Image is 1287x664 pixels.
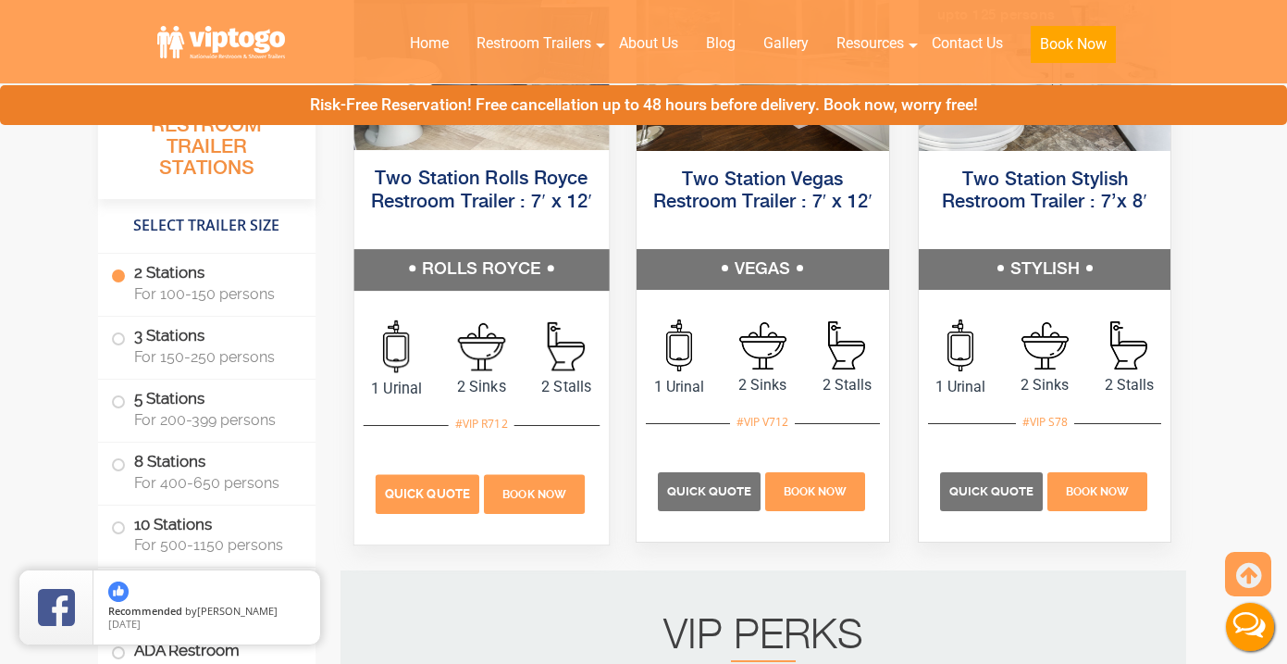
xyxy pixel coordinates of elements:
[197,604,278,618] span: [PERSON_NAME]
[730,410,795,434] div: #VIP V712
[383,320,409,373] img: an icon of urinal
[375,484,481,502] a: Quick Quote
[377,618,1149,662] h2: VIP PERKS
[134,285,293,303] span: For 100-150 persons
[784,485,847,498] span: Book Now
[111,443,303,500] label: 8 Stations
[111,317,303,374] label: 3 Stations
[1003,374,1087,396] span: 2 Sinks
[524,375,609,397] span: 2 Stalls
[721,374,805,396] span: 2 Sinks
[134,536,293,554] span: For 500-1150 persons
[1066,485,1129,498] span: Book Now
[653,170,872,212] a: Two Station Vegas Restroom Trailer : 7′ x 12′
[353,249,608,290] h5: ROLLS ROYCE
[692,23,749,64] a: Blog
[108,582,129,602] img: thumbs up icon
[749,23,823,64] a: Gallery
[1021,322,1069,370] img: an icon of sink
[940,482,1046,499] a: Quick Quote
[828,321,865,370] img: an icon of stall
[38,589,75,626] img: Review Rating
[502,488,566,501] span: Book Now
[1087,374,1171,396] span: 2 Stalls
[949,484,1033,498] span: Quick Quote
[947,319,973,371] img: an icon of urinal
[134,411,293,429] span: For 200-399 persons
[605,23,692,64] a: About Us
[667,484,751,498] span: Quick Quote
[108,606,305,619] span: by
[942,170,1146,212] a: Two Station Stylish Restroom Trailer : 7’x 8′
[111,568,303,625] label: Sink Trailer
[805,374,889,396] span: 2 Stalls
[1110,321,1147,370] img: an icon of stall
[658,482,763,499] a: Quick Quote
[463,23,605,64] a: Restroom Trailers
[1031,26,1116,63] button: Book Now
[111,380,303,437] label: 5 Stations
[111,506,303,563] label: 10 Stations
[385,487,470,501] span: Quick Quote
[134,348,293,366] span: For 150-250 persons
[919,249,1171,290] h5: STYLISH
[134,474,293,492] span: For 400-650 persons
[1017,23,1130,74] a: Book Now
[396,23,463,64] a: Home
[98,208,316,244] h4: Select Trailer Size
[637,249,889,290] h5: VEGAS
[823,23,918,64] a: Resources
[1045,482,1149,499] a: Book Now
[353,377,439,399] span: 1 Urinal
[457,322,505,370] img: an icon of sink
[1016,410,1074,434] div: #VIP S78
[108,617,141,631] span: [DATE]
[98,88,316,199] h3: All Portable Restroom Trailer Stations
[370,169,591,211] a: Two Station Rolls Royce Restroom Trailer : 7′ x 12′
[439,375,524,397] span: 2 Sinks
[919,376,1003,398] span: 1 Urinal
[448,412,514,436] div: #VIP R712
[918,23,1017,64] a: Contact Us
[547,322,584,371] img: an icon of stall
[481,484,587,502] a: Book Now
[1213,590,1287,664] button: Live Chat
[637,376,721,398] span: 1 Urinal
[763,482,868,499] a: Book Now
[111,254,303,311] label: 2 Stations
[666,319,692,371] img: an icon of urinal
[739,322,786,370] img: an icon of sink
[108,604,182,618] span: Recommended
